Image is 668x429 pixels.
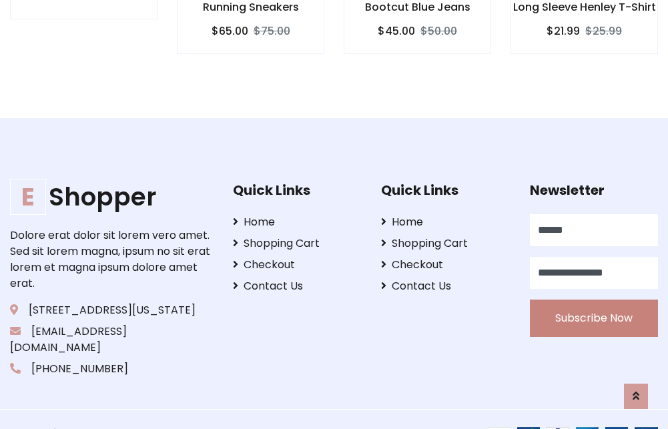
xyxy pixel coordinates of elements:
[10,302,212,318] p: [STREET_ADDRESS][US_STATE]
[233,182,361,198] h5: Quick Links
[344,1,490,13] h6: Bootcut Blue Jeans
[233,257,361,273] a: Checkout
[585,23,622,39] del: $25.99
[381,278,509,294] a: Contact Us
[233,278,361,294] a: Contact Us
[381,257,509,273] a: Checkout
[381,236,509,252] a: Shopping Cart
[254,23,290,39] del: $75.00
[10,361,212,377] p: [PHONE_NUMBER]
[233,214,361,230] a: Home
[530,300,658,337] button: Subscribe Now
[10,324,212,356] p: [EMAIL_ADDRESS][DOMAIN_NAME]
[233,236,361,252] a: Shopping Cart
[10,179,46,215] span: E
[530,182,658,198] h5: Newsletter
[381,182,509,198] h5: Quick Links
[378,25,415,37] h6: $45.00
[547,25,580,37] h6: $21.99
[10,228,212,292] p: Dolore erat dolor sit lorem vero amet. Sed sit lorem magna, ipsum no sit erat lorem et magna ipsu...
[381,214,509,230] a: Home
[212,25,248,37] h6: $65.00
[178,1,324,13] h6: Running Sneakers
[420,23,457,39] del: $50.00
[10,182,212,211] a: EShopper
[511,1,657,13] h6: Long Sleeve Henley T-Shirt
[10,182,212,211] h1: Shopper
